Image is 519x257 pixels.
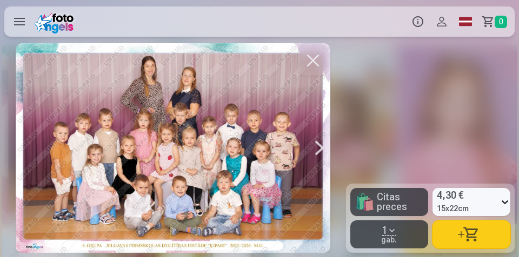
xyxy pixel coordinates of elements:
button: Info [406,6,430,37]
a: Global [454,6,477,37]
span: 0 [495,16,507,28]
button: Profils [430,6,454,37]
img: /fa1 [35,10,77,33]
span: 1 [382,226,388,235]
span: 4,30 € [437,188,469,203]
a: Grozs0 [477,6,515,37]
span: 🛍 [355,192,375,212]
span: gab. [381,236,397,244]
button: 🛍Citas preces [350,188,428,216]
button: 1gab. [350,220,428,248]
span: 15x22cm [437,203,469,214]
span: Citas preces [377,192,424,212]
